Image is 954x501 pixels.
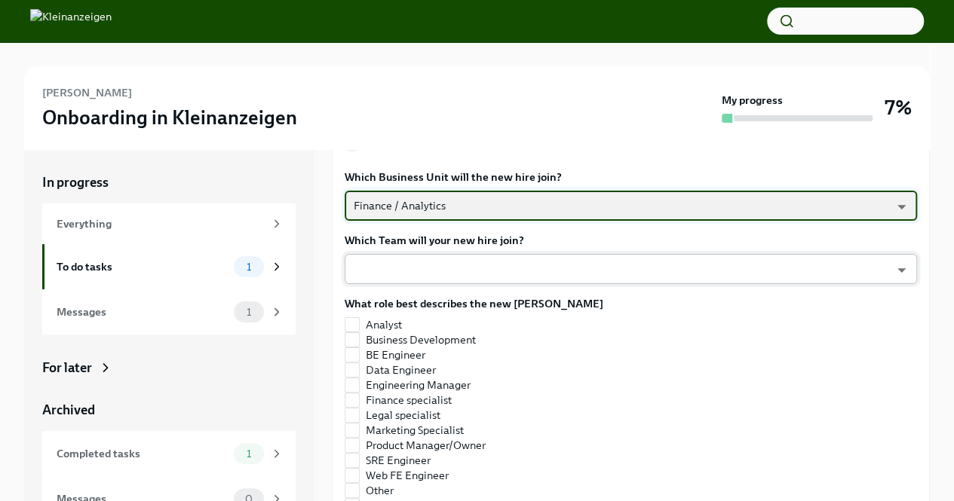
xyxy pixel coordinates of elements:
[366,377,471,393] span: Engineering Manager
[42,401,296,419] a: Archived
[345,254,917,284] div: ​
[366,468,449,483] span: Web FE Engineer
[42,244,296,289] a: To do tasks1
[30,9,112,33] img: Kleinanzeigen
[366,317,402,332] span: Analyst
[345,191,917,221] div: Finance / Analytics
[42,359,296,377] a: For later
[57,258,228,275] div: To do tasks
[42,289,296,335] a: Messages1
[366,408,440,423] span: Legal specialist
[238,261,260,273] span: 1
[345,170,917,185] label: Which Business Unit will the new hire join?
[366,362,436,377] span: Data Engineer
[366,438,486,453] span: Product Manager/Owner
[42,84,132,101] h6: [PERSON_NAME]
[42,431,296,476] a: Completed tasks1
[42,359,92,377] div: For later
[366,393,452,408] span: Finance specialist
[57,215,264,232] div: Everything
[366,332,476,347] span: Business Development
[366,347,425,362] span: BE Engineer
[885,94,912,121] h3: 7%
[366,423,464,438] span: Marketing Specialist
[42,104,297,131] h3: Onboarding in Kleinanzeigen
[57,445,228,462] div: Completed tasks
[238,307,260,318] span: 1
[722,93,783,108] strong: My progress
[238,448,260,460] span: 1
[345,233,917,248] label: Which Team will your new hire join?
[42,203,296,244] a: Everything
[366,483,394,498] span: Other
[57,304,228,320] div: Messages
[366,453,431,468] span: SRE Engineer
[345,296,603,311] label: What role best describes the new [PERSON_NAME]
[42,173,296,191] a: In progress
